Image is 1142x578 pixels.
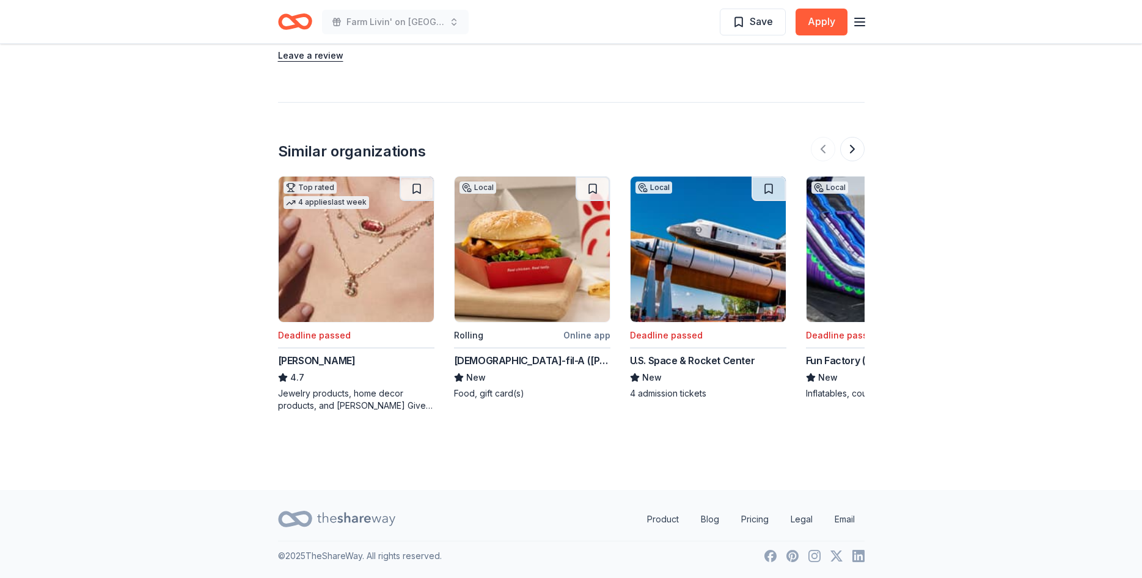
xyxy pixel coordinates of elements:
a: Home [278,7,312,36]
button: Save [720,9,786,35]
div: Fun Factory ([GEOGRAPHIC_DATA]) [806,353,962,368]
a: Image for Fun Factory (Tuscaloosa)LocalDeadline passedFun Factory ([GEOGRAPHIC_DATA])NewInflatabl... [806,176,962,400]
div: Deadline passed [278,328,351,343]
div: Online app [563,327,610,343]
div: 4 admission tickets [630,387,786,400]
button: Farm Livin' on [GEOGRAPHIC_DATA] [322,10,469,34]
div: Top rated [284,181,337,194]
img: Image for Kendra Scott [279,177,434,322]
div: Local [459,181,496,194]
div: Rolling [454,328,483,343]
a: Blog [691,507,729,532]
button: Apply [796,9,847,35]
img: Image for Chick-fil-A (Cullman) [455,177,610,322]
div: Inflatables, coupons [806,387,962,400]
div: U.S. Space & Rocket Center [630,353,755,368]
span: New [466,370,486,385]
div: Jewelry products, home decor products, and [PERSON_NAME] Gives Back event in-store or online (or ... [278,387,434,412]
img: Image for U.S. Space & Rocket Center [631,177,786,322]
a: Pricing [731,507,778,532]
span: New [642,370,662,385]
button: Leave a review [278,48,343,63]
a: Email [825,507,865,532]
div: Local [811,181,848,194]
div: Deadline passed [630,328,703,343]
span: Save [750,13,773,29]
div: Deadline passed [806,328,879,343]
nav: quick links [637,507,865,532]
div: [DEMOGRAPHIC_DATA]-fil-A ([PERSON_NAME]) [454,353,610,368]
span: New [818,370,838,385]
span: 4.7 [290,370,304,385]
p: © 2025 TheShareWay. All rights reserved. [278,549,442,563]
span: Farm Livin' on [GEOGRAPHIC_DATA] [346,15,444,29]
div: [PERSON_NAME] [278,353,356,368]
a: Product [637,507,689,532]
a: Image for Kendra ScottTop rated4 applieslast weekDeadline passed[PERSON_NAME]4.7Jewelry products,... [278,176,434,412]
div: Similar organizations [278,142,426,161]
a: Image for Chick-fil-A (Cullman)LocalRollingOnline app[DEMOGRAPHIC_DATA]-fil-A ([PERSON_NAME])NewF... [454,176,610,400]
div: 4 applies last week [284,196,369,209]
img: Image for Fun Factory (Tuscaloosa) [807,177,962,322]
div: Food, gift card(s) [454,387,610,400]
a: Legal [781,507,822,532]
a: Image for U.S. Space & Rocket CenterLocalDeadline passedU.S. Space & Rocket CenterNew4 admission ... [630,176,786,400]
div: Local [635,181,672,194]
